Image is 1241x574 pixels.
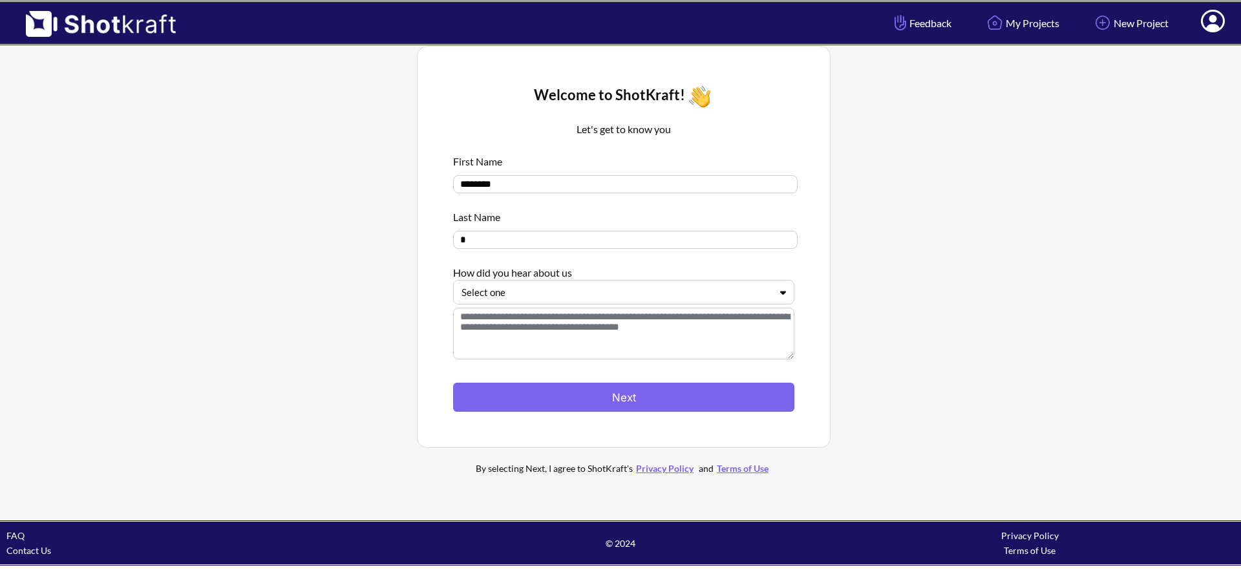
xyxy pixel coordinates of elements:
[1092,12,1114,34] img: Add Icon
[685,82,714,111] img: Wave Icon
[416,536,825,551] span: © 2024
[633,463,697,474] a: Privacy Policy
[453,203,794,224] div: Last Name
[453,147,794,169] div: First Name
[449,461,798,476] div: By selecting Next, I agree to ShotKraft's and
[453,122,794,137] p: Let's get to know you
[6,545,51,556] a: Contact Us
[891,12,909,34] img: Hand Icon
[1082,6,1178,40] a: New Project
[453,259,794,280] div: How did you hear about us
[714,463,772,474] a: Terms of Use
[453,82,794,111] div: Welcome to ShotKraft!
[453,383,794,412] button: Next
[6,530,25,541] a: FAQ
[891,16,951,30] span: Feedback
[825,543,1235,558] div: Terms of Use
[984,12,1006,34] img: Home Icon
[974,6,1069,40] a: My Projects
[825,528,1235,543] div: Privacy Policy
